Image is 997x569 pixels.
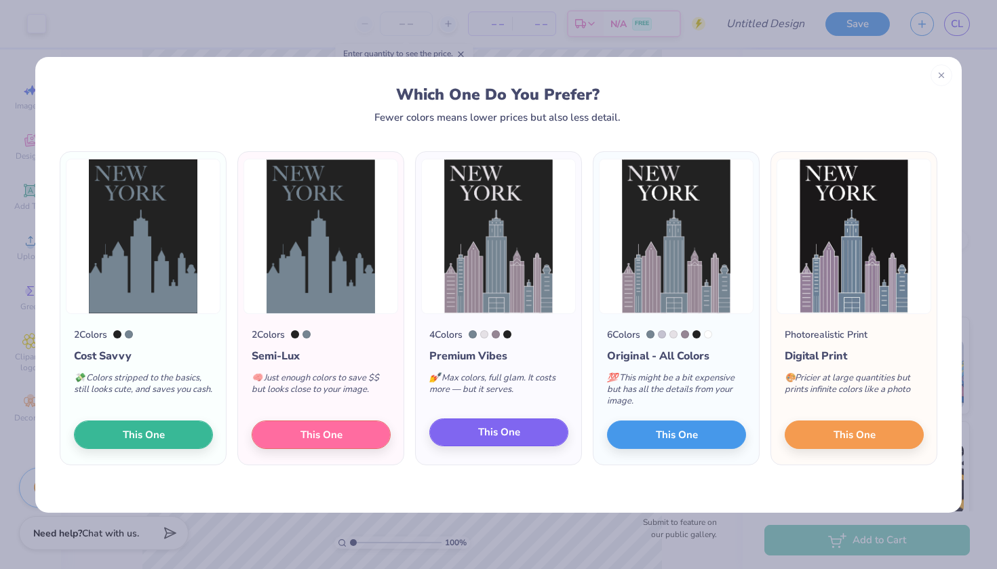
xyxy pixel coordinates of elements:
[374,112,621,123] div: Fewer colors means lower prices but also less detail.
[74,420,213,449] button: This One
[785,372,796,384] span: 🎨
[492,330,500,338] div: 7653 C
[669,330,678,338] div: 663 C
[291,330,299,338] div: Neutral Black C
[429,418,568,447] button: This One
[429,328,463,342] div: 4 Colors
[74,364,213,409] div: Colors stripped to the basics, still looks cute, and saves you cash.
[681,330,689,338] div: 7653 C
[607,420,746,449] button: This One
[656,427,698,442] span: This One
[646,330,654,338] div: 7544 C
[607,328,640,342] div: 6 Colors
[607,348,746,364] div: Original - All Colors
[785,328,867,342] div: Photorealistic Print
[785,420,924,449] button: This One
[74,328,107,342] div: 2 Colors
[704,330,712,338] div: White
[777,159,931,314] img: Photorealistic preview
[607,364,746,420] div: This might be a bit expensive but has all the details from your image.
[421,159,576,314] img: 4 color option
[113,330,121,338] div: Neutral Black C
[252,348,391,364] div: Semi-Lux
[74,348,213,364] div: Cost Savvy
[834,427,876,442] span: This One
[429,348,568,364] div: Premium Vibes
[66,159,220,314] img: 2 color option
[252,328,285,342] div: 2 Colors
[300,427,343,442] span: This One
[252,372,262,384] span: 🧠
[785,364,924,409] div: Pricier at large quantities but prints infinite colors like a photo
[658,330,666,338] div: 5305 C
[503,330,511,338] div: Neutral Black C
[469,330,477,338] div: 7544 C
[429,364,568,409] div: Max colors, full glam. It costs more — but it serves.
[243,159,398,314] img: 2 color option
[692,330,701,338] div: Neutral Black C
[599,159,754,314] img: 6 color option
[302,330,311,338] div: 7544 C
[125,330,133,338] div: 7544 C
[607,372,618,384] span: 💯
[478,425,520,440] span: This One
[123,427,165,442] span: This One
[429,372,440,384] span: 💅
[73,85,924,104] div: Which One Do You Prefer?
[480,330,488,338] div: 663 C
[785,348,924,364] div: Digital Print
[252,420,391,449] button: This One
[74,372,85,384] span: 💸
[252,364,391,409] div: Just enough colors to save $$ but looks close to your image.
